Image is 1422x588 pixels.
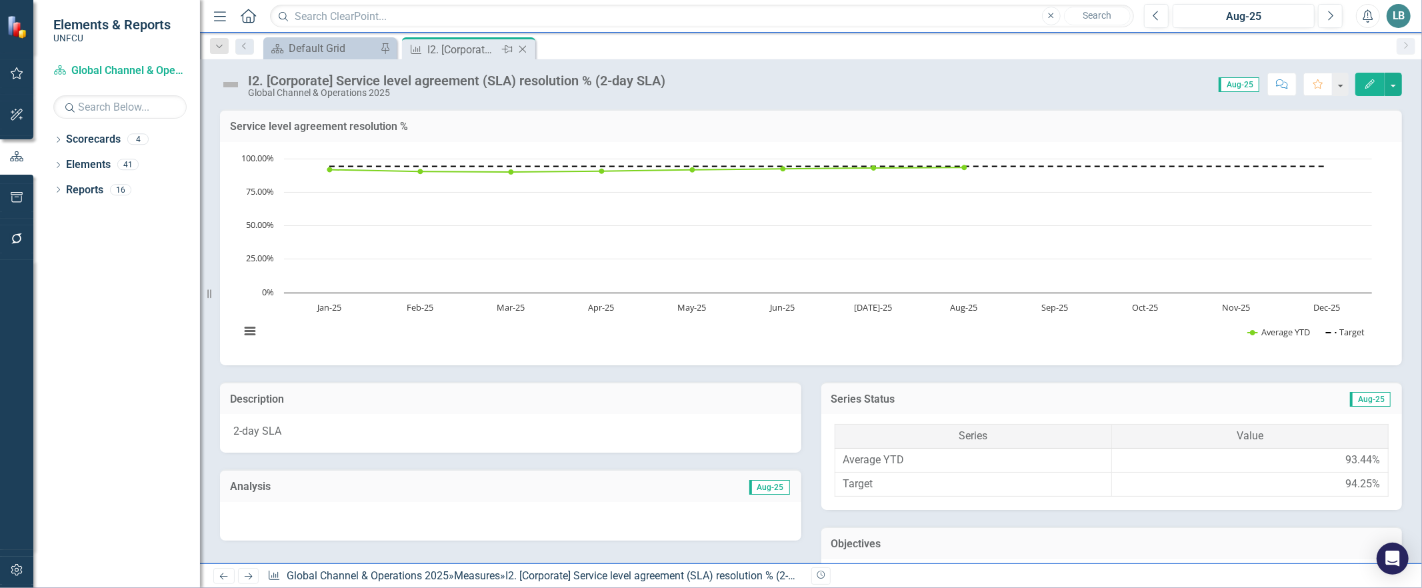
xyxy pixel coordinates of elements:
[66,157,111,173] a: Elements
[835,449,1111,473] td: Average YTD
[418,169,423,174] path: Feb-25, 90.3854299. Average YTD.
[1387,4,1411,28] button: LB
[1340,326,1365,338] text: Target
[287,569,449,582] a: Global Channel & Operations 2025
[678,301,707,313] text: May-25
[749,480,790,495] span: Aug-25
[951,301,978,313] text: Aug-25
[1261,326,1310,338] text: Average YTD
[835,425,1111,449] th: Series
[316,301,341,313] text: Jan-25
[407,301,433,313] text: Feb-25
[327,163,1330,169] g: Target, line 2 of 2 with 12 data points.
[831,538,1393,550] h3: Objectives
[327,167,333,172] path: Jan-25, 91.73419773. Average YTD.
[117,159,139,171] div: 41
[1133,301,1159,313] text: Oct-25
[1345,453,1380,468] div: 93.44%
[505,569,831,582] div: I2. [Corporate] Service level agreement (SLA) resolution % (2-day SLA)
[871,165,877,171] path: Jul-25, 93.07391092. Average YTD.
[53,33,171,43] small: UNFCU
[454,569,500,582] a: Measures
[248,73,665,88] div: I2. [Corporate] Service level agreement (SLA) resolution % (2-day SLA)
[246,219,274,231] text: 50.00%
[53,17,171,33] span: Elements & Reports
[835,472,1111,496] td: Target
[1219,77,1259,92] span: Aug-25
[1041,301,1068,313] text: Sep-25
[246,252,274,264] text: 25.00%
[589,301,615,313] text: Apr-25
[66,132,121,147] a: Scorecards
[781,166,786,171] path: Jun-25, 92.34463277. Average YTD.
[241,152,274,164] text: 100.00%
[53,63,187,79] a: Global Channel & Operations 2025
[599,168,605,173] path: Apr-25, 90.6693712. Average YTD.
[1326,327,1366,338] button: Show Target
[262,286,274,298] text: 0%
[267,40,377,57] a: Default Grid
[233,152,1379,352] svg: Interactive chart
[66,183,103,198] a: Reports
[233,152,1389,352] div: Chart. Highcharts interactive chart.
[127,134,149,145] div: 4
[497,301,525,313] text: Mar-25
[1350,392,1391,407] span: Aug-25
[230,393,791,405] h3: Description
[1177,9,1310,25] div: Aug-25
[427,41,499,58] div: I2. [Corporate] Service level agreement (SLA) resolution % (2-day SLA)
[1313,301,1340,313] text: Dec-25
[240,321,259,340] button: View chart menu, Chart
[230,121,1392,133] h3: Service level agreement resolution %
[1064,7,1131,25] button: Search
[230,481,506,493] h3: Analysis
[248,88,665,98] div: Global Channel & Operations 2025
[1377,543,1409,575] div: Open Intercom Messenger
[1111,425,1388,449] th: Value
[1345,477,1380,492] div: 94.25%
[289,40,377,57] div: Default Grid
[509,169,514,175] path: Mar-25, 90.07739082. Average YTD.
[246,185,274,197] text: 75.00%
[267,569,801,584] div: » »
[962,165,967,170] path: Aug-25, 93.43973583. Average YTD.
[769,301,795,313] text: Jun-25
[233,424,788,439] p: 2-day SLA
[220,74,241,95] img: Not Defined
[110,184,131,195] div: 16
[690,167,695,172] path: May-25, 91.6189229. Average YTD.
[855,301,893,313] text: [DATE]-25
[831,393,1170,405] h3: Series Status
[1173,4,1315,28] button: Aug-25
[7,15,30,38] img: ClearPoint Strategy
[270,5,1134,28] input: Search ClearPoint...
[1248,327,1312,338] button: Show Average YTD
[1083,10,1111,21] span: Search
[1222,301,1250,313] text: Nov-25
[53,95,187,119] input: Search Below...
